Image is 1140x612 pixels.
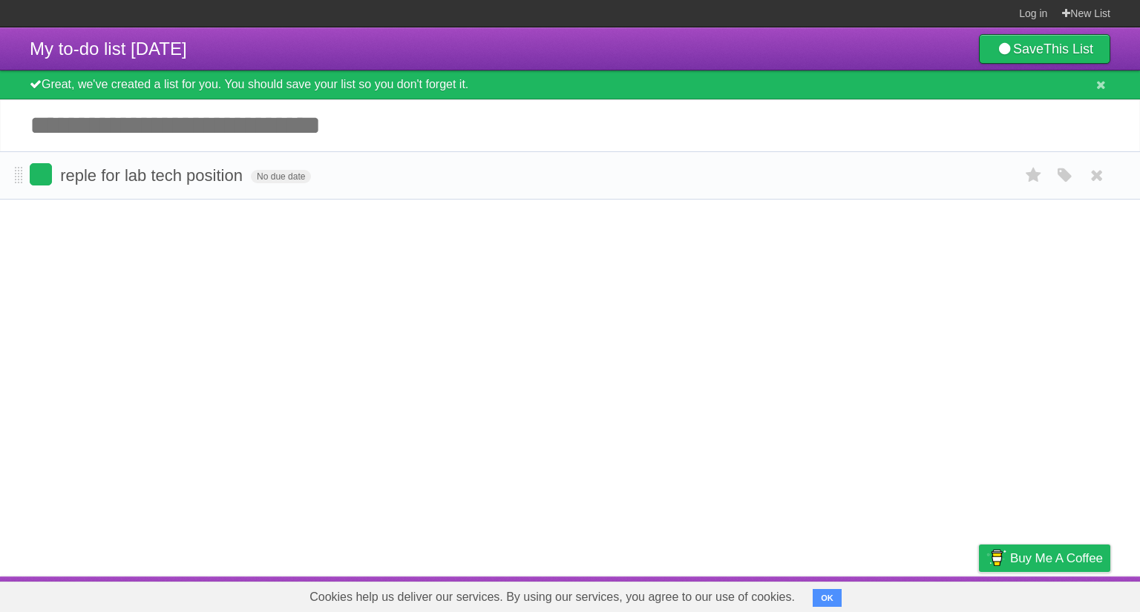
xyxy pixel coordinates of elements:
a: Privacy [960,580,998,608]
a: SaveThis List [979,34,1110,64]
a: Terms [909,580,942,608]
span: Cookies help us deliver our services. By using our services, you agree to our use of cookies. [295,582,810,612]
a: Buy me a coffee [979,544,1110,572]
span: No due date [251,170,311,183]
img: Buy me a coffee [986,545,1006,570]
span: Buy me a coffee [1010,545,1103,571]
label: Done [30,163,52,185]
span: reple for lab tech position [60,166,246,185]
a: Developers [831,580,891,608]
label: Star task [1020,163,1048,188]
a: About [782,580,813,608]
span: My to-do list [DATE] [30,39,187,59]
button: OK [813,589,842,607]
b: This List [1044,42,1093,56]
a: Suggest a feature [1017,580,1110,608]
